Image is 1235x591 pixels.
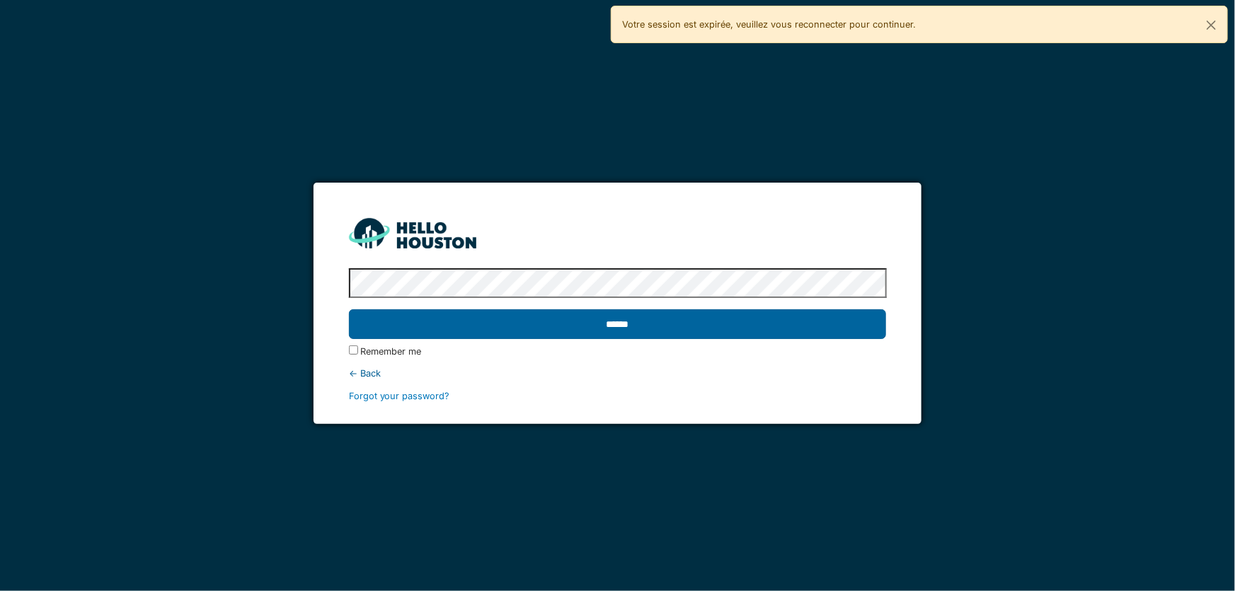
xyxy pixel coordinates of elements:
[349,367,887,380] div: ← Back
[361,345,422,358] label: Remember me
[349,391,450,401] a: Forgot your password?
[1195,6,1227,44] button: Close
[611,6,1229,43] div: Votre session est expirée, veuillez vous reconnecter pour continuer.
[349,218,476,248] img: HH_line-BYnF2_Hg.png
